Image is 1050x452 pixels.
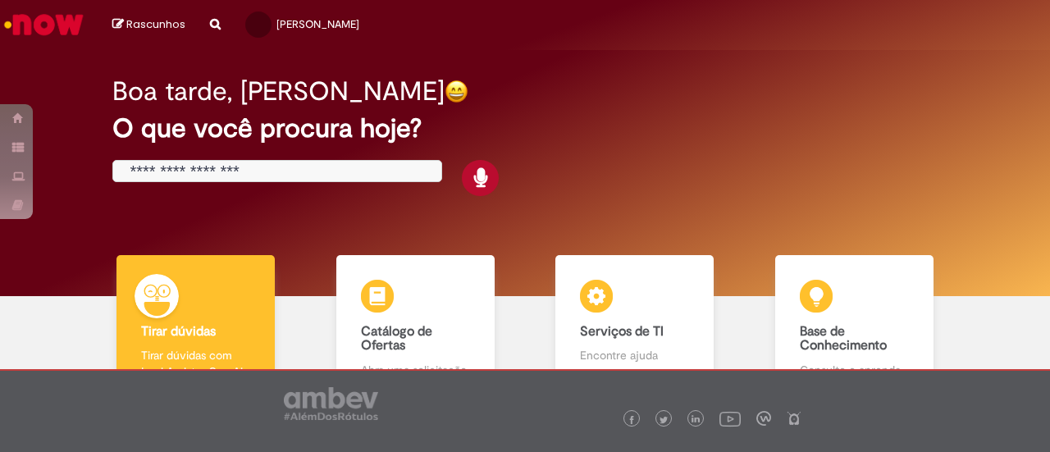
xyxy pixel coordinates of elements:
h2: Boa tarde, [PERSON_NAME] [112,77,445,106]
b: Tirar dúvidas [141,323,216,340]
a: Base de Conhecimento Consulte e aprenda [745,255,965,397]
a: Serviços de TI Encontre ajuda [525,255,745,397]
h2: O que você procura hoje? [112,114,937,143]
p: Abra uma solicitação [361,362,470,378]
img: logo_footer_naosei.png [787,411,801,426]
span: [PERSON_NAME] [276,17,359,31]
img: ServiceNow [2,8,86,41]
b: Base de Conhecimento [800,323,887,354]
img: logo_footer_youtube.png [719,408,741,429]
img: logo_footer_ambev_rotulo_gray.png [284,387,378,420]
a: Catálogo de Ofertas Abra uma solicitação [306,255,526,397]
a: Tirar dúvidas Tirar dúvidas com Lupi Assist e Gen Ai [86,255,306,397]
img: happy-face.png [445,80,468,103]
span: Rascunhos [126,16,185,32]
b: Serviços de TI [580,323,664,340]
b: Catálogo de Ofertas [361,323,432,354]
p: Consulte e aprenda [800,362,909,378]
img: logo_footer_linkedin.png [692,415,700,425]
p: Tirar dúvidas com Lupi Assist e Gen Ai [141,347,250,380]
a: Rascunhos [112,17,185,33]
img: logo_footer_facebook.png [628,416,636,424]
img: logo_footer_twitter.png [660,416,668,424]
p: Encontre ajuda [580,347,689,363]
img: logo_footer_workplace.png [756,411,771,426]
